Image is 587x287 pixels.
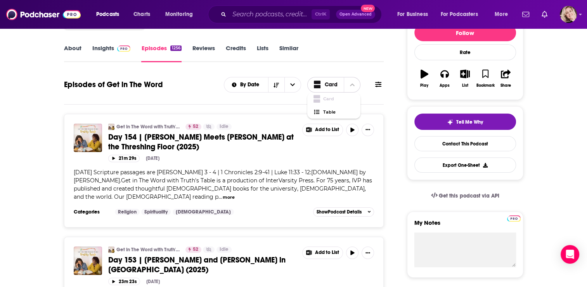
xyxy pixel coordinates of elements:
[303,124,343,136] button: Show More Button
[362,124,374,136] button: Show More Button
[193,246,198,254] span: 52
[495,9,508,20] span: More
[414,114,516,130] button: tell me why sparkleTell Me Why
[476,83,494,88] div: Bookmark
[313,207,374,217] button: ShowPodcast Details
[226,44,246,62] a: Credits
[361,5,375,12] span: New
[224,82,268,87] button: open menu
[116,124,180,130] a: Get in The Word with Truth's Table
[185,124,201,130] a: 52
[336,10,375,19] button: Open AdvancedNew
[108,155,140,162] button: 21m 29s
[500,83,511,88] div: Share
[220,123,229,131] span: Idle
[170,45,181,51] div: 1256
[173,209,234,215] a: [DEMOGRAPHIC_DATA]
[74,247,102,275] img: Day 153 | Ruth and Naomi Arrive in Bethlehem (2025)
[323,97,354,101] span: Card
[185,247,201,253] a: 52
[257,44,268,62] a: Lists
[323,110,354,114] span: Table
[223,194,235,201] button: more
[74,169,372,200] span: [DATE] Scripture passages are [PERSON_NAME] 3 - 4 | 1 Chronicles 2:9-41 | Luke 11:33 - 12:[DOMAIN...
[146,156,159,161] div: [DATE]
[414,157,516,173] button: Export One-Sheet
[507,214,521,222] a: Pro website
[539,8,551,21] a: Show notifications dropdown
[268,77,284,92] button: Sort Direction
[64,44,81,62] a: About
[312,9,330,19] span: Ctrl K
[115,209,140,215] a: Religion
[397,9,428,20] span: For Business
[218,193,222,200] span: ...
[108,255,297,275] a: Day 153 | [PERSON_NAME] and [PERSON_NAME] in [GEOGRAPHIC_DATA] (2025)
[560,6,577,23] button: Show profile menu
[96,9,119,20] span: Podcasts
[108,132,294,152] span: Day 154 | [PERSON_NAME] Meets [PERSON_NAME] at the Threshing Floor (2025)
[192,44,215,62] a: Reviews
[339,12,372,16] span: Open Advanced
[436,8,489,21] button: open menu
[439,192,499,199] span: Get this podcast via API
[456,119,483,125] span: Tell Me Why
[279,44,298,62] a: Similar
[560,6,577,23] span: Logged in as kkclayton
[108,124,114,130] img: Get in The Word with Truth's Table
[317,209,362,215] span: Show Podcast Details
[215,5,389,23] div: Search podcasts, credits, & more...
[362,247,374,259] button: Show More Button
[507,215,521,222] img: Podchaser Pro
[495,65,516,93] button: Share
[146,279,160,284] div: [DATE]
[561,245,579,264] div: Open Intercom Messenger
[216,247,232,253] a: Idle
[440,83,450,88] div: Apps
[414,219,516,233] label: My Notes
[307,77,361,93] button: Choose View
[74,124,102,152] img: Day 154 | Ruth Meets Boaz at the Threshing Floor (2025)
[560,6,577,23] img: User Profile
[92,44,131,62] a: InsightsPodchaser Pro
[229,8,312,21] input: Search podcasts, credits, & more...
[141,209,171,215] a: Spirituality
[117,45,131,52] img: Podchaser Pro
[91,8,129,21] button: open menu
[462,83,468,88] div: List
[193,123,198,131] span: 52
[108,278,140,285] button: 23m 23s
[108,247,114,253] img: Get in The Word with Truth's Table
[315,250,339,255] span: Add to List
[240,82,262,87] span: By Date
[6,7,81,22] img: Podchaser - Follow, Share and Rate Podcasts
[116,247,180,253] a: Get in The Word with Truth's Table
[447,119,453,125] img: tell me why sparkle
[435,65,455,93] button: Apps
[325,82,338,87] span: Card
[224,77,301,93] h2: Choose List sort
[216,124,232,130] a: Idle
[414,24,516,41] button: Follow
[414,136,516,151] a: Contact This Podcast
[303,247,343,259] button: Show More Button
[315,127,339,133] span: Add to List
[160,8,203,21] button: open menu
[425,186,506,205] a: Get this podcast via API
[455,65,475,93] button: List
[128,8,155,21] a: Charts
[414,44,516,60] div: Rate
[141,44,181,62] a: Episodes1256
[284,77,301,92] button: open menu
[489,8,518,21] button: open menu
[108,255,286,275] span: Day 153 | [PERSON_NAME] and [PERSON_NAME] in [GEOGRAPHIC_DATA] (2025)
[108,132,297,152] a: Day 154 | [PERSON_NAME] Meets [PERSON_NAME] at the Threshing Floor (2025)
[475,65,495,93] button: Bookmark
[74,209,109,215] h3: Categories
[392,8,438,21] button: open menu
